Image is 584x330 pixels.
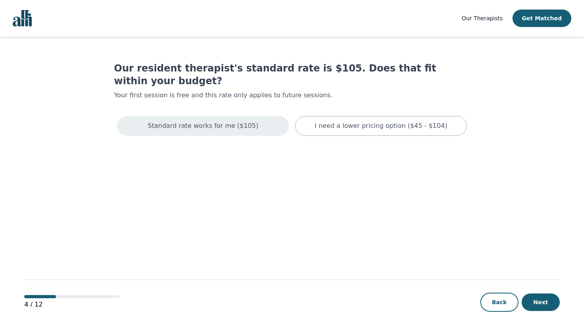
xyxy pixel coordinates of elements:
[462,15,503,21] span: Our Therapists
[512,10,571,27] button: Get Matched
[522,293,560,311] button: Next
[462,14,503,23] a: Our Therapists
[13,10,32,27] img: alli logo
[114,62,470,87] h1: Our resident therapist's standard rate is $105. Does that fit within your budget?
[114,91,470,100] p: Your first session is free and this rate only applies to future sessions.
[24,300,120,309] p: 4 / 12
[480,293,518,312] button: Back
[315,121,447,131] p: I need a lower pricing option ($45 - $104)
[148,121,258,131] p: Standard rate works for me ($105)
